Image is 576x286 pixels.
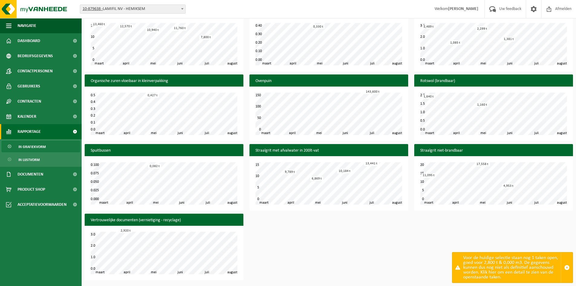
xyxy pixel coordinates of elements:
div: 9,789 t [283,170,296,174]
div: 6,869 t [310,176,323,181]
div: Voor de huidige selectie staan nog 1 taken open, goed voor 2,800 t & 0,000 m3. De gegevens kunnen... [463,252,561,283]
span: In lijstvorm [18,154,40,166]
span: 10-879638 - LAMIFIL NV - HEMIKSEM [80,5,186,14]
div: 10,940 t [145,28,160,32]
span: Rapportage [18,124,41,139]
div: 0,082 t [148,164,161,169]
a: In lijstvorm [2,154,80,165]
div: 1,085 t [449,41,462,45]
span: Dashboard [18,33,40,48]
div: 1,640 t [422,94,435,99]
div: 2,299 t [476,27,489,31]
div: 1,160 t [476,103,489,107]
a: In grafiekvorm [2,141,80,152]
div: 13,460 t [92,22,106,27]
span: Bedrijfsgegevens [18,48,53,64]
div: 4,953 t [502,184,515,188]
div: 143,600 t [364,90,381,94]
h3: Straalgrit met afvalwater in 200lt-vat [249,144,408,157]
div: 0,330 t [312,25,325,29]
span: Product Shop [18,182,45,197]
div: 2,489 t [422,25,435,29]
span: Navigatie [18,18,36,33]
span: Kalender [18,109,36,124]
div: 2,920 t [119,228,132,233]
div: 11,760 t [172,26,187,31]
h3: Straalgrit niet-brandbaar [414,144,573,157]
span: In grafiekvorm [18,141,46,153]
h3: Vertrouwelijke documenten (vernietiging - recyclage) [85,214,243,227]
strong: [PERSON_NAME] [448,7,478,11]
h3: Ovenpuin [249,74,408,88]
span: 10-879638 - LAMIFIL NV - HEMIKSEM [80,5,185,13]
div: 12,570 t [119,24,133,29]
div: 10,184 t [337,169,352,173]
h3: Spuitbussen [85,144,243,157]
tcxspan: Call 10-879638 - via 3CX [83,7,103,11]
div: 11,095 t [421,173,436,178]
span: Gebruikers [18,79,40,94]
h3: Organische zuren vloeibaar in kleinverpakking [85,74,243,88]
div: 17,558 t [475,162,490,166]
div: 0,427 t [146,93,159,98]
div: 7,800 t [199,35,212,40]
span: Contactpersonen [18,64,53,79]
span: Documenten [18,167,43,182]
span: Acceptatievoorwaarden [18,197,67,212]
h3: Rotswol (brandbaar) [414,74,573,88]
div: 13,441 t [364,161,379,166]
span: Contracten [18,94,41,109]
div: 1,381 t [502,37,515,41]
